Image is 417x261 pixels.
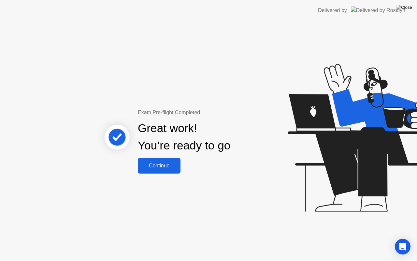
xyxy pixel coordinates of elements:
div: Exam Pre-flight Completed [138,109,272,116]
div: Continue [140,163,179,169]
img: Delivered by Rosalyn [351,7,405,14]
div: Open Intercom Messenger [395,239,410,254]
button: Continue [138,158,180,174]
div: Delivered by [318,7,347,14]
div: Great work! You’re ready to go [138,120,230,154]
img: Close [396,5,412,10]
